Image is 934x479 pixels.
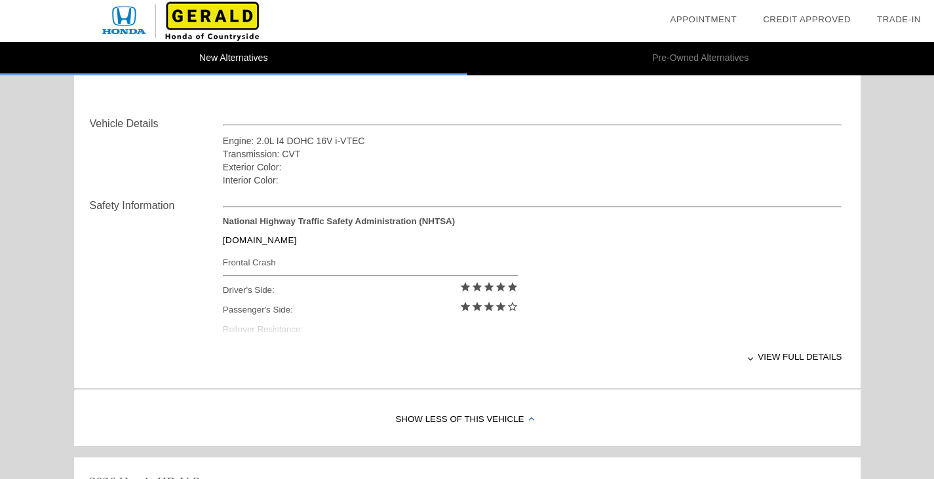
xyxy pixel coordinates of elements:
div: Show Less of this Vehicle [74,394,861,446]
i: star_border [507,301,518,313]
a: Trade-In [877,14,921,24]
i: star [495,301,507,313]
i: star [459,281,471,293]
strong: National Highway Traffic Safety Administration (NHTSA) [223,216,455,226]
div: Interior Color: [223,174,842,187]
a: Appointment [670,14,737,24]
i: star [483,281,495,293]
div: Safety Information [90,198,223,214]
div: Driver's Side: [223,280,518,300]
a: [DOMAIN_NAME] [223,235,297,245]
i: star [507,281,518,293]
div: Frontal Crash [223,254,518,271]
div: Passenger's Side: [223,300,518,320]
div: Exterior Color: [223,161,842,174]
div: Engine: 2.0L I4 DOHC 16V i-VTEC [223,134,842,147]
a: Credit Approved [763,14,851,24]
div: Vehicle Details [90,116,223,132]
div: View full details [223,341,842,373]
div: Transmission: CVT [223,147,842,161]
i: star [471,281,483,293]
i: star [459,301,471,313]
i: star [495,281,507,293]
i: star [471,301,483,313]
i: star [483,301,495,313]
